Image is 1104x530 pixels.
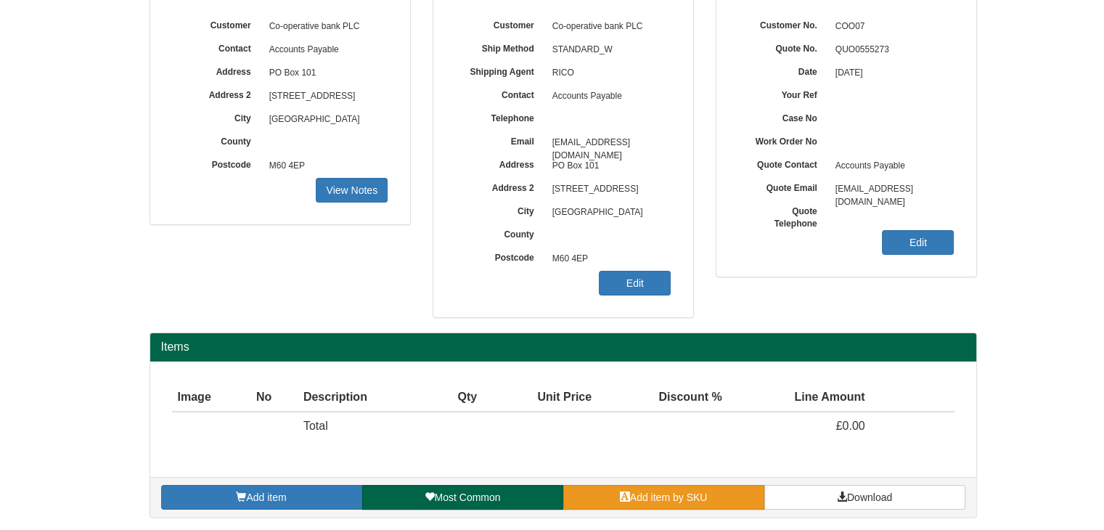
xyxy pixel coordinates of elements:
label: Quote Telephone [738,201,828,230]
label: Ship Method [455,38,545,55]
h2: Items [161,341,965,354]
label: Address [455,155,545,171]
label: Customer No. [738,15,828,32]
th: No [250,383,298,412]
th: Description [298,383,429,412]
label: City [172,108,262,125]
label: Date [738,62,828,78]
span: Accounts Payable [828,155,954,178]
span: [EMAIL_ADDRESS][DOMAIN_NAME] [828,178,954,201]
span: [GEOGRAPHIC_DATA] [545,201,671,224]
span: QUO0555273 [828,38,954,62]
span: M60 4EP [262,155,388,178]
span: Most Common [434,492,500,503]
label: Quote No. [738,38,828,55]
label: County [172,131,262,148]
span: Co-operative bank PLC [545,15,671,38]
th: Qty [429,383,483,412]
th: Unit Price [483,383,597,412]
label: Case No [738,108,828,125]
span: Accounts Payable [545,85,671,108]
a: Download [764,485,965,510]
span: [STREET_ADDRESS] [545,178,671,201]
label: Postcode [172,155,262,171]
label: Email [455,131,545,148]
th: Line Amount [728,383,871,412]
label: Telephone [455,108,545,125]
a: Edit [599,271,671,295]
label: Quote Email [738,178,828,195]
span: £0.00 [836,420,865,432]
label: Customer [172,15,262,32]
label: County [455,224,545,241]
span: COO07 [828,15,954,38]
span: RICO [545,62,671,85]
td: Total [298,412,429,441]
span: [DATE] [828,62,954,85]
label: Quote Contact [738,155,828,171]
label: Address 2 [455,178,545,195]
th: Discount % [597,383,728,412]
label: Address 2 [172,85,262,102]
label: Shipping Agent [455,62,545,78]
span: [STREET_ADDRESS] [262,85,388,108]
span: [EMAIL_ADDRESS][DOMAIN_NAME] [545,131,671,155]
label: Address [172,62,262,78]
span: M60 4EP [545,248,671,271]
span: Add item [246,492,286,503]
span: PO Box 101 [545,155,671,178]
label: Contact [172,38,262,55]
a: Edit [882,230,954,255]
span: Accounts Payable [262,38,388,62]
label: Your Ref [738,85,828,102]
span: Add item by SKU [630,492,708,503]
th: Image [172,383,250,412]
label: Postcode [455,248,545,264]
span: Co-operative bank PLC [262,15,388,38]
label: City [455,201,545,218]
label: Customer [455,15,545,32]
span: PO Box 101 [262,62,388,85]
label: Work Order No [738,131,828,148]
span: STANDARD_W [545,38,671,62]
label: Contact [455,85,545,102]
a: View Notes [316,178,388,203]
span: Download [847,492,892,503]
span: [GEOGRAPHIC_DATA] [262,108,388,131]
